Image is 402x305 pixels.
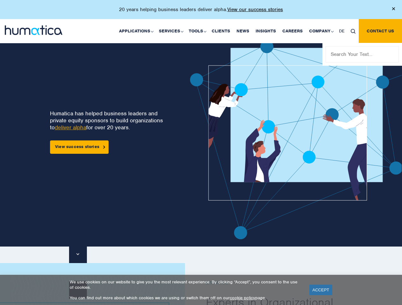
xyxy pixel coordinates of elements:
[309,285,333,295] a: ACCEPT
[233,19,252,43] a: News
[119,6,283,13] p: 20 years helping business leaders deliver alpha.
[70,295,301,301] p: You can find out more about which cookies we are using or switch them off on our page.
[156,19,186,43] a: Services
[339,28,344,34] span: DE
[5,25,62,35] img: logo
[326,46,399,63] input: Search Your Text...
[76,253,79,255] img: downarrow
[103,146,105,148] img: arrowicon
[359,19,402,43] a: Contact us
[227,6,283,13] a: View our success stories
[252,19,279,43] a: Insights
[116,19,156,43] a: Applications
[55,124,86,131] a: deliver alpha
[70,279,301,290] p: We use cookies on our website to give you the most relevant experience. By clicking “Accept”, you...
[230,295,255,301] a: cookie policy
[208,19,233,43] a: Clients
[279,19,306,43] a: Careers
[50,140,109,154] a: View success stories
[336,19,348,43] a: DE
[186,19,208,43] a: Tools
[351,29,356,34] img: search_icon
[50,110,167,131] p: Humatica has helped business leaders and private equity sponsors to build organizations to for ov...
[306,19,336,43] a: Company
